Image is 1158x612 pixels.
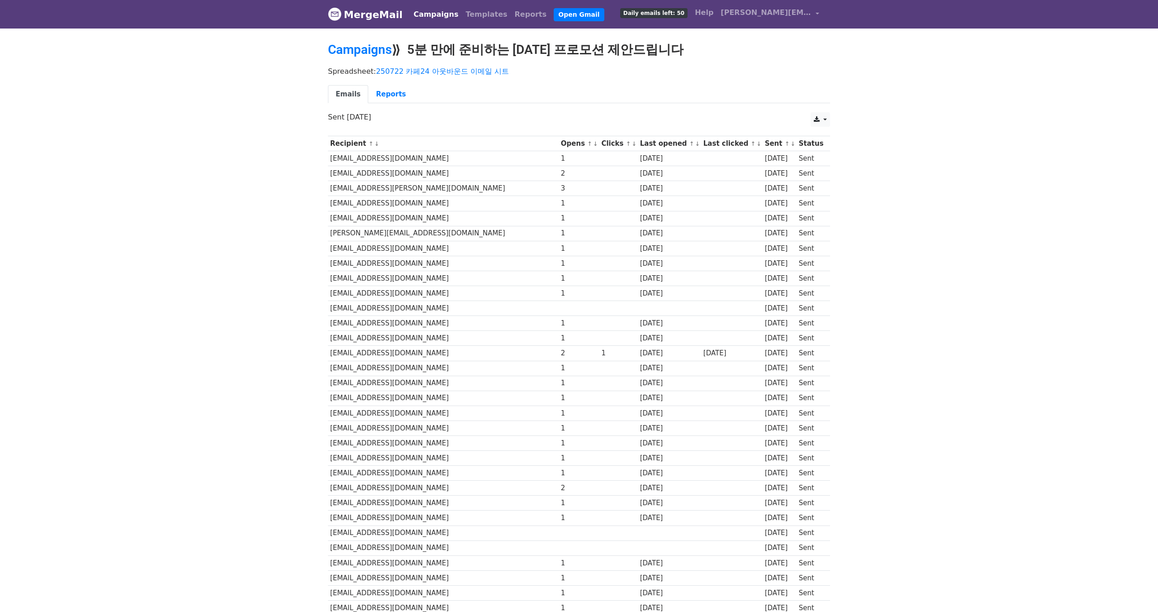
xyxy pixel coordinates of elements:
[328,7,342,21] img: MergeMail logo
[328,391,559,406] td: [EMAIL_ADDRESS][DOMAIN_NAME]
[797,136,826,151] th: Status
[640,423,699,434] div: [DATE]
[797,570,826,585] td: Sent
[797,181,826,196] td: Sent
[328,526,559,540] td: [EMAIL_ADDRESS][DOMAIN_NAME]
[561,423,597,434] div: 1
[328,466,559,481] td: [EMAIL_ADDRESS][DOMAIN_NAME]
[797,496,826,511] td: Sent
[640,318,699,329] div: [DATE]
[640,408,699,419] div: [DATE]
[756,140,761,147] a: ↓
[328,435,559,450] td: [EMAIL_ADDRESS][DOMAIN_NAME]
[631,140,636,147] a: ↓
[797,435,826,450] td: Sent
[328,540,559,555] td: [EMAIL_ADDRESS][DOMAIN_NAME]
[691,4,717,22] a: Help
[797,391,826,406] td: Sent
[765,513,795,523] div: [DATE]
[765,453,795,464] div: [DATE]
[765,543,795,553] div: [DATE]
[561,453,597,464] div: 1
[593,140,598,147] a: ↓
[797,481,826,496] td: Sent
[640,588,699,598] div: [DATE]
[561,438,597,449] div: 1
[561,468,597,478] div: 1
[599,136,638,151] th: Clicks
[328,570,559,585] td: [EMAIL_ADDRESS][DOMAIN_NAME]
[561,273,597,284] div: 1
[765,588,795,598] div: [DATE]
[640,228,699,239] div: [DATE]
[328,256,559,271] td: [EMAIL_ADDRESS][DOMAIN_NAME]
[640,288,699,299] div: [DATE]
[765,558,795,569] div: [DATE]
[328,42,830,57] h2: ⟫ 5분 만에 준비하는 [DATE] 프로모션 제안드립니다
[797,540,826,555] td: Sent
[561,513,597,523] div: 1
[765,183,795,194] div: [DATE]
[765,303,795,314] div: [DATE]
[410,5,462,24] a: Campaigns
[511,5,551,24] a: Reports
[328,85,368,104] a: Emails
[561,153,597,164] div: 1
[561,393,597,403] div: 1
[561,198,597,209] div: 1
[328,301,559,316] td: [EMAIL_ADDRESS][DOMAIN_NAME]
[561,213,597,224] div: 1
[561,498,597,508] div: 1
[765,273,795,284] div: [DATE]
[620,8,688,18] span: Daily emails left: 50
[328,286,559,301] td: [EMAIL_ADDRESS][DOMAIN_NAME]
[765,393,795,403] div: [DATE]
[328,42,392,57] a: Campaigns
[765,153,795,164] div: [DATE]
[640,348,699,359] div: [DATE]
[561,483,597,493] div: 2
[328,5,403,24] a: MergeMail
[561,258,597,269] div: 1
[328,241,559,256] td: [EMAIL_ADDRESS][DOMAIN_NAME]
[561,333,597,344] div: 1
[640,183,699,194] div: [DATE]
[765,528,795,538] div: [DATE]
[695,140,700,147] a: ↓
[328,211,559,226] td: [EMAIL_ADDRESS][DOMAIN_NAME]
[328,196,559,211] td: [EMAIL_ADDRESS][DOMAIN_NAME]
[561,363,597,373] div: 1
[797,286,826,301] td: Sent
[561,183,597,194] div: 3
[640,498,699,508] div: [DATE]
[328,421,559,435] td: [EMAIL_ADDRESS][DOMAIN_NAME]
[797,226,826,241] td: Sent
[765,498,795,508] div: [DATE]
[765,244,795,254] div: [DATE]
[561,228,597,239] div: 1
[765,573,795,583] div: [DATE]
[328,451,559,466] td: [EMAIL_ADDRESS][DOMAIN_NAME]
[328,136,559,151] th: Recipient
[797,346,826,361] td: Sent
[561,318,597,329] div: 1
[640,393,699,403] div: [DATE]
[765,438,795,449] div: [DATE]
[328,585,559,600] td: [EMAIL_ADDRESS][DOMAIN_NAME]
[765,408,795,419] div: [DATE]
[640,438,699,449] div: [DATE]
[328,67,830,76] p: Spreadsheet:
[369,140,374,147] a: ↑
[640,213,699,224] div: [DATE]
[797,466,826,481] td: Sent
[640,153,699,164] div: [DATE]
[797,196,826,211] td: Sent
[561,408,597,419] div: 1
[640,244,699,254] div: [DATE]
[717,4,823,25] a: [PERSON_NAME][EMAIL_ADDRESS][DOMAIN_NAME]
[328,151,559,166] td: [EMAIL_ADDRESS][DOMAIN_NAME]
[765,378,795,388] div: [DATE]
[328,496,559,511] td: [EMAIL_ADDRESS][DOMAIN_NAME]
[328,316,559,331] td: [EMAIL_ADDRESS][DOMAIN_NAME]
[765,423,795,434] div: [DATE]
